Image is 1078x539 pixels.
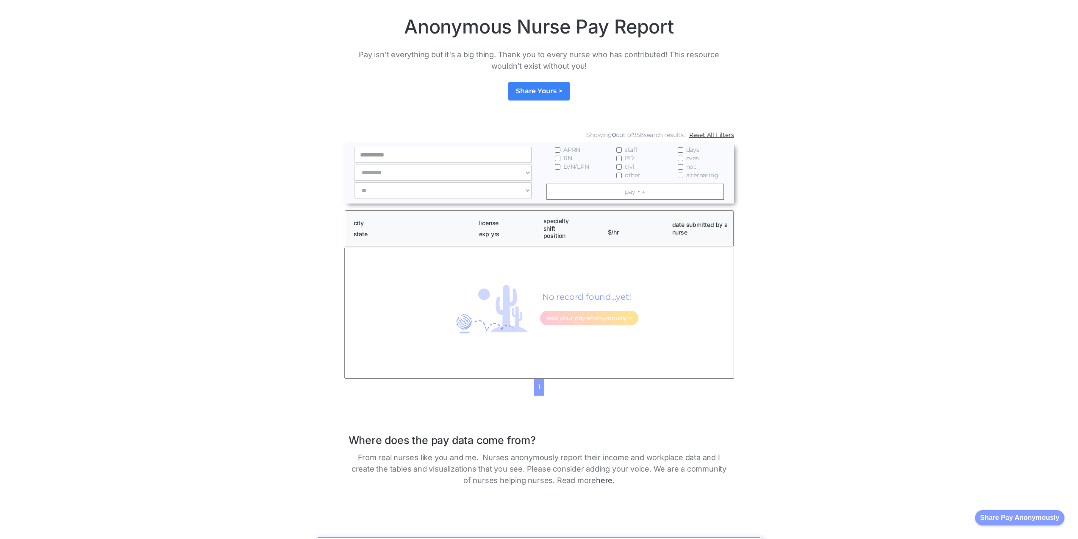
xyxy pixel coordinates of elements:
[686,171,718,179] span: alternating
[612,131,616,139] span: 0
[540,292,631,302] h1: No record found...yet!
[344,128,734,204] form: Email Form
[555,147,560,153] input: APRN
[616,147,622,153] input: staff
[686,145,699,154] span: days
[344,379,734,396] div: List
[689,131,734,139] a: Reset All Filters
[975,510,1064,525] button: Share Pay Anonymously
[543,232,600,240] h1: position
[616,173,622,178] input: other
[625,154,634,162] span: PD
[678,147,683,153] input: days
[586,131,685,139] div: Showing out of search results.
[686,162,697,171] span: noc
[555,164,560,170] input: LVN/LPN
[563,145,580,154] span: APRN
[625,162,635,171] span: trvl
[543,225,600,232] h1: shift
[686,154,699,162] span: eves
[479,230,536,238] h1: exp yrs
[344,15,734,39] h1: Anonymous Nurse Pay Report
[534,379,545,396] a: 1
[479,219,536,227] h1: license
[349,425,730,447] h1: Where does the pay data come from?
[563,154,572,162] span: RN
[543,217,600,225] h1: specialty
[596,476,612,485] a: here
[354,230,471,238] h1: state
[555,156,560,161] input: RN
[546,184,724,200] a: pay ↑ ↓
[678,173,683,178] input: alternating
[540,311,638,325] a: add your pay anonymously >
[616,164,622,170] input: trvl
[625,145,637,154] span: staff
[563,162,589,171] span: LVN/LPN
[349,452,730,486] p: From real nurses like you and me. Nurses anonymously report their income and workplace data and I...
[354,219,471,227] h1: city
[508,82,569,101] a: Share Yours >
[608,221,665,236] h1: $/hr
[672,221,729,236] h1: date submitted by a nurse
[625,171,640,179] span: other
[678,164,683,170] input: noc
[678,156,683,161] input: eves
[344,49,734,72] p: Pay isn't everything but it's a big thing. Thank you to every nurse who has contributed! This res...
[633,131,643,139] span: 958
[616,156,622,161] input: PD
